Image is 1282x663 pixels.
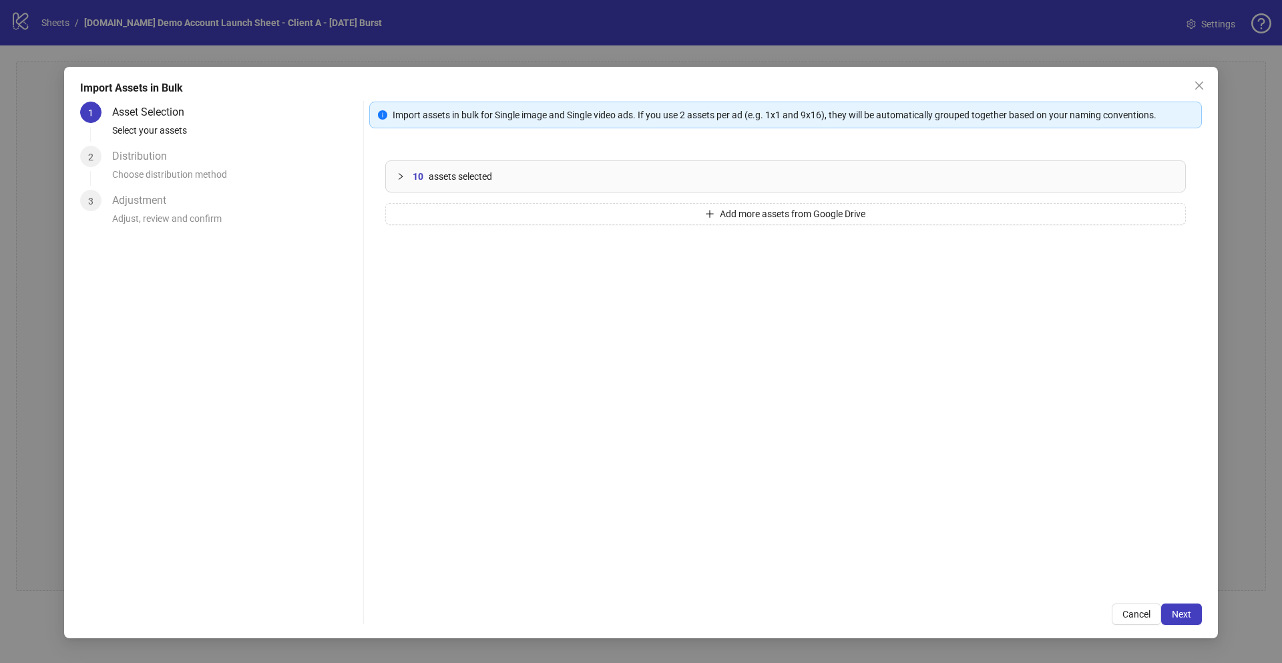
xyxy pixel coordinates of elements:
[1161,604,1202,625] button: Next
[80,80,1202,96] div: Import Assets in Bulk
[112,211,358,234] div: Adjust, review and confirm
[112,146,178,167] div: Distribution
[385,203,1186,225] button: Add more assets from Google Drive
[88,152,93,162] span: 2
[1172,609,1191,620] span: Next
[1122,609,1150,620] span: Cancel
[393,108,1193,122] div: Import assets in bulk for Single image and Single video ads. If you use 2 assets per ad (e.g. 1x1...
[112,123,358,146] div: Select your assets
[413,169,423,184] span: 10
[397,172,405,180] span: collapsed
[112,102,195,123] div: Asset Selection
[720,209,865,219] span: Add more assets from Google Drive
[112,190,177,211] div: Adjustment
[378,110,387,120] span: info-circle
[1189,75,1210,96] button: Close
[88,196,93,207] span: 3
[705,209,714,219] span: plus
[88,108,93,118] span: 1
[112,167,358,190] div: Choose distribution method
[429,169,492,184] span: assets selected
[1194,80,1205,91] span: close
[1112,604,1161,625] button: Cancel
[386,161,1185,192] div: 10assets selected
